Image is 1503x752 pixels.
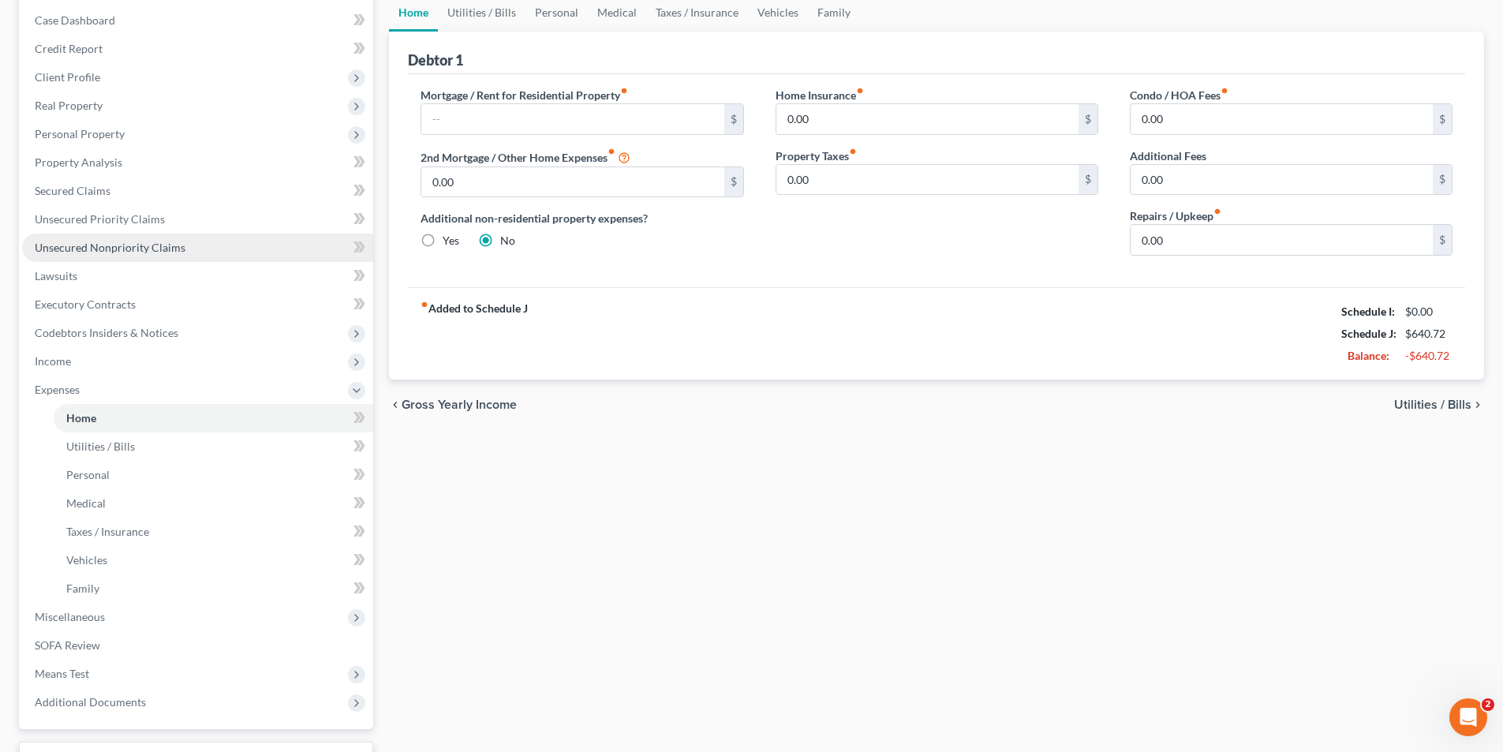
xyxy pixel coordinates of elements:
a: Lawsuits [22,262,373,290]
span: Lawsuits [35,269,77,282]
a: Secured Claims [22,177,373,205]
label: Condo / HOA Fees [1130,87,1228,103]
input: -- [421,104,723,134]
span: Codebtors Insiders & Notices [35,326,178,339]
span: Unsecured Nonpriority Claims [35,241,185,254]
label: Home Insurance [776,87,864,103]
strong: Added to Schedule J [421,301,528,367]
span: Miscellaneous [35,610,105,623]
span: Credit Report [35,42,103,55]
strong: Schedule J: [1341,327,1396,340]
label: 2nd Mortgage / Other Home Expenses [421,148,630,166]
i: fiber_manual_record [608,148,615,155]
span: Taxes / Insurance [66,525,149,538]
span: Family [66,582,99,595]
a: Utilities / Bills [54,432,373,461]
button: Utilities / Bills chevron_right [1394,398,1484,411]
span: 2 [1482,698,1494,711]
span: Income [35,354,71,368]
a: SOFA Review [22,631,373,660]
i: chevron_right [1471,398,1484,411]
a: Property Analysis [22,148,373,177]
div: $640.72 [1405,326,1453,342]
label: Yes [443,233,459,249]
span: Personal Property [35,127,125,140]
a: Medical [54,489,373,518]
span: Utilities / Bills [66,440,135,453]
div: -$640.72 [1405,348,1453,364]
a: Unsecured Nonpriority Claims [22,234,373,262]
span: Gross Yearly Income [402,398,517,411]
input: -- [1131,165,1433,195]
input: -- [421,167,723,197]
div: $ [1079,104,1097,134]
label: Property Taxes [776,148,857,164]
span: Personal [66,468,110,481]
i: fiber_manual_record [1221,87,1228,95]
a: Credit Report [22,35,373,63]
label: Additional non-residential property expenses? [421,210,743,226]
i: fiber_manual_record [421,301,428,309]
div: $ [1079,165,1097,195]
a: Case Dashboard [22,6,373,35]
label: Repairs / Upkeep [1130,208,1221,224]
button: chevron_left Gross Yearly Income [389,398,517,411]
div: $ [1433,104,1452,134]
div: $ [724,167,743,197]
span: Executory Contracts [35,297,136,311]
span: Unsecured Priority Claims [35,212,165,226]
a: Taxes / Insurance [54,518,373,546]
label: Mortgage / Rent for Residential Property [421,87,628,103]
a: Family [54,574,373,603]
input: -- [776,104,1079,134]
span: Vehicles [66,553,107,567]
a: Executory Contracts [22,290,373,319]
span: Real Property [35,99,103,112]
span: Client Profile [35,70,100,84]
a: Home [54,404,373,432]
i: fiber_manual_record [620,87,628,95]
span: Medical [66,496,106,510]
div: Debtor 1 [408,51,463,69]
span: Means Test [35,667,89,680]
span: SOFA Review [35,638,100,652]
a: Vehicles [54,546,373,574]
label: Additional Fees [1130,148,1206,164]
a: Personal [54,461,373,489]
i: fiber_manual_record [1213,208,1221,215]
div: $0.00 [1405,304,1453,320]
input: -- [1131,225,1433,255]
iframe: Intercom live chat [1449,698,1487,736]
a: Unsecured Priority Claims [22,205,373,234]
input: -- [1131,104,1433,134]
span: Secured Claims [35,184,110,197]
span: Utilities / Bills [1394,398,1471,411]
div: $ [724,104,743,134]
i: fiber_manual_record [849,148,857,155]
strong: Schedule I: [1341,305,1395,318]
div: $ [1433,225,1452,255]
strong: Balance: [1348,349,1389,362]
div: $ [1433,165,1452,195]
span: Case Dashboard [35,13,115,27]
span: Expenses [35,383,80,396]
input: -- [776,165,1079,195]
label: No [500,233,515,249]
span: Home [66,411,96,425]
span: Property Analysis [35,155,122,169]
span: Additional Documents [35,695,146,709]
i: fiber_manual_record [856,87,864,95]
i: chevron_left [389,398,402,411]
